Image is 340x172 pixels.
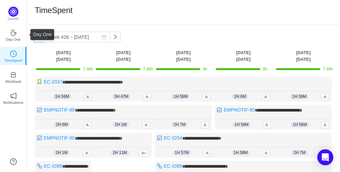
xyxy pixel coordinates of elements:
[172,94,190,99] span: 1h 59m
[143,67,153,71] span: 7.98h
[33,49,93,63] th: [DATE] [DATE]
[203,149,211,157] span: A
[263,121,271,129] span: A
[8,7,18,17] img: Quantify
[37,163,42,169] img: 10316
[6,36,20,42] p: Day One
[10,29,17,36] i: icon: coffee
[44,32,110,42] input: Select a week
[8,17,19,21] p: Quantify
[164,135,182,141] a: EC-2254
[5,78,21,84] p: Workload
[139,149,149,157] span: A+
[203,67,207,71] span: 8h
[54,122,70,127] span: 2h 6m
[112,94,130,99] span: 3h 47m
[110,32,121,42] button: icon: right
[3,100,23,106] p: Notifications
[273,49,333,63] th: [DATE] [DATE]
[143,93,151,101] span: A
[83,121,91,129] span: A
[113,122,128,127] span: 2h 1m
[201,121,209,129] span: A
[173,150,191,155] span: 1h 57m
[10,158,17,165] a: icon: question-circle
[291,122,309,127] span: 1h 56m
[44,107,75,113] a: EMPNOTIF-88
[44,163,62,169] a: EC-2088
[102,35,106,39] i: icon: calendar
[202,93,210,101] span: A
[33,32,44,42] button: icon: left
[53,94,71,99] span: 1h 58m
[232,94,248,99] span: 2h 6m
[164,163,182,169] a: EC-2088
[172,122,187,127] span: 2h 7m
[4,57,22,63] p: TimeSpent
[157,163,162,169] img: 10316
[10,93,17,99] i: icon: notification
[213,49,273,63] th: [DATE] [DATE]
[10,95,17,101] a: icon: notificationNotifications
[37,79,42,84] img: 10315
[84,93,92,101] span: A
[10,50,17,57] i: icon: clock-circle
[93,49,153,63] th: [DATE] [DATE]
[292,150,307,155] span: 2h 7m
[217,107,222,113] img: 10318
[153,49,213,63] th: [DATE] [DATE]
[224,107,255,113] a: EMPNOTIF-90
[37,107,42,113] img: 10318
[10,52,17,59] a: icon: clock-circleTimeSpent
[263,67,267,71] span: 8h
[44,79,62,84] a: EC-2037
[10,73,17,80] a: icon: inboxWorkload
[35,5,73,15] h1: TimeSpent
[157,135,162,141] img: 10318
[37,135,42,141] img: 10318
[111,150,129,155] span: 2h 11m
[44,135,75,141] a: EMPNOTIF-90
[317,149,333,165] div: Open Intercom Messenger
[142,121,150,129] span: A
[232,150,250,155] span: 1h 58m
[10,31,17,38] a: icon: coffeeDay One
[54,150,70,155] span: 2h 1m
[323,67,333,71] span: 7.98h
[83,67,93,71] span: 7.98h
[10,71,17,78] i: icon: inbox
[262,149,270,157] span: A
[321,121,329,129] span: A
[232,122,250,127] span: 1h 58m
[321,93,329,101] span: A
[262,93,270,101] span: A
[83,149,91,157] span: A
[290,94,308,99] span: 1h 59m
